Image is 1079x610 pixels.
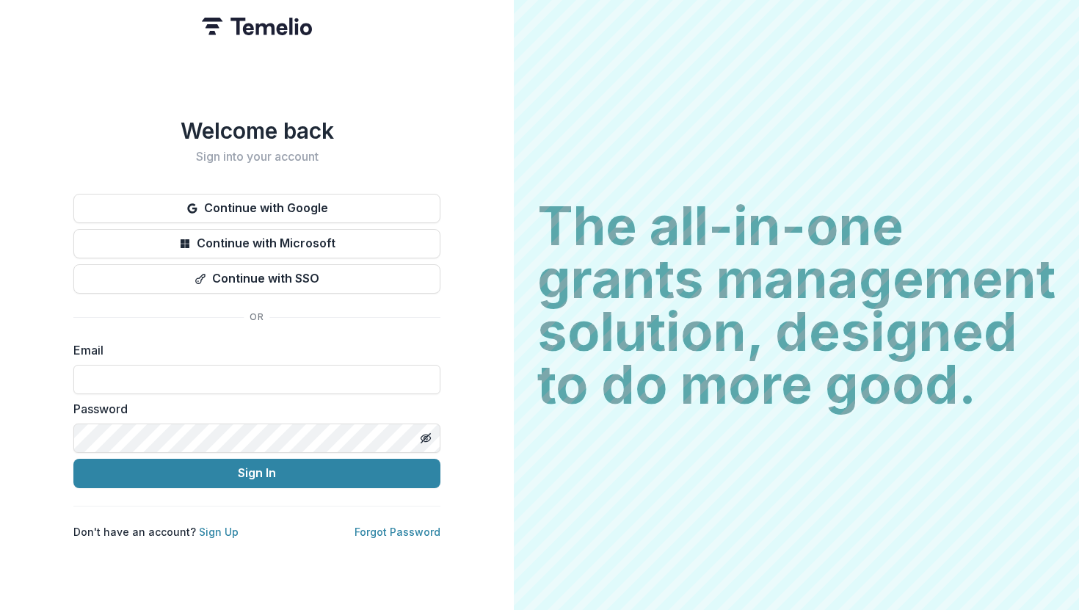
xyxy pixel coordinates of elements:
[199,526,239,538] a: Sign Up
[73,459,440,488] button: Sign In
[73,229,440,258] button: Continue with Microsoft
[73,524,239,540] p: Don't have an account?
[73,264,440,294] button: Continue with SSO
[73,117,440,144] h1: Welcome back
[202,18,312,35] img: Temelio
[73,400,432,418] label: Password
[73,150,440,164] h2: Sign into your account
[355,526,440,538] a: Forgot Password
[73,341,432,359] label: Email
[414,426,437,450] button: Toggle password visibility
[73,194,440,223] button: Continue with Google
